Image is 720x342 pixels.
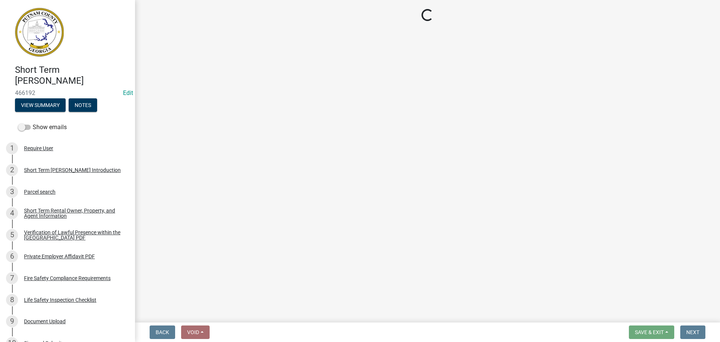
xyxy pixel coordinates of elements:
[6,229,18,241] div: 5
[635,329,664,335] span: Save & Exit
[69,98,97,112] button: Notes
[24,319,66,324] div: Document Upload
[6,207,18,219] div: 4
[24,146,53,151] div: Require User
[24,208,123,218] div: Short Term Rental Owner, Property, and Agent Information
[6,164,18,176] div: 2
[6,315,18,327] div: 9
[686,329,699,335] span: Next
[15,8,64,57] img: Putnam County, Georgia
[156,329,169,335] span: Back
[6,294,18,306] div: 8
[15,89,120,96] span: 466192
[24,167,121,173] div: Short Term [PERSON_NAME] Introduction
[123,89,133,96] wm-modal-confirm: Edit Application Number
[18,123,67,132] label: Show emails
[629,325,674,339] button: Save & Exit
[24,189,55,194] div: Parcel search
[6,142,18,154] div: 1
[24,297,96,303] div: Life Safety Inspection Checklist
[6,272,18,284] div: 7
[6,186,18,198] div: 3
[15,65,129,86] h4: Short Term [PERSON_NAME]
[24,254,95,259] div: Private Employer Affidavit PDF
[187,329,199,335] span: Void
[69,102,97,108] wm-modal-confirm: Notes
[24,230,123,240] div: Verification of Lawful Presence within the [GEOGRAPHIC_DATA] PDF
[15,102,66,108] wm-modal-confirm: Summary
[6,250,18,262] div: 6
[15,98,66,112] button: View Summary
[123,89,133,96] a: Edit
[181,325,210,339] button: Void
[150,325,175,339] button: Back
[24,276,111,281] div: Fire Safety Compliance Requirements
[680,325,705,339] button: Next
